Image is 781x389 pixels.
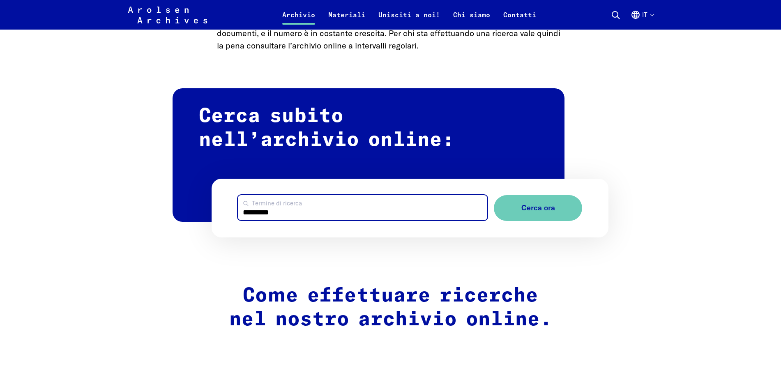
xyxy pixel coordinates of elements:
[276,10,322,30] a: Archivio
[447,10,497,30] a: Chi siamo
[322,10,372,30] a: Materiali
[173,88,564,222] h2: Cerca subito nell’archivio online:
[497,10,543,30] a: Contatti
[276,5,543,25] nav: Primaria
[372,10,447,30] a: Unisciti a noi!
[631,10,654,30] button: Italiano, selezione lingua
[521,204,555,212] span: Cerca ora
[494,195,582,221] button: Cerca ora
[217,284,564,331] h2: Come effettuare ricerche nel nostro archivio online.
